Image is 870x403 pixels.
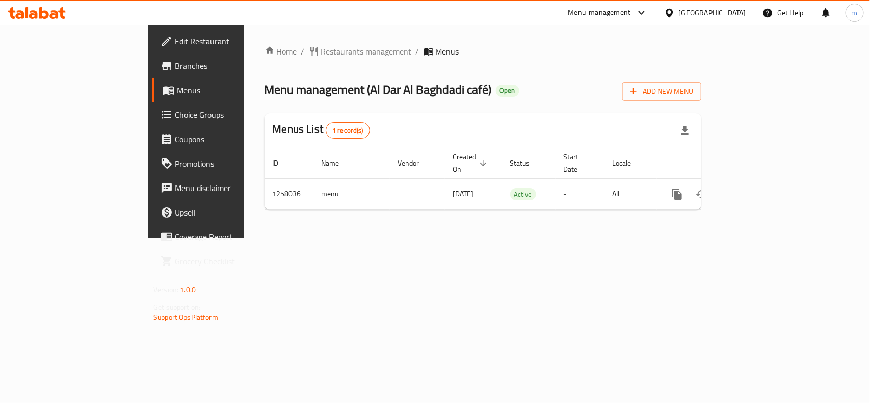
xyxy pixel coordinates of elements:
[152,176,294,200] a: Menu disclaimer
[265,45,701,58] nav: breadcrumb
[510,157,543,169] span: Status
[510,189,536,200] span: Active
[604,178,657,209] td: All
[153,311,218,324] a: Support.OpsPlatform
[175,255,285,267] span: Grocery Checklist
[453,151,490,175] span: Created On
[564,151,592,175] span: Start Date
[153,283,178,297] span: Version:
[313,178,390,209] td: menu
[322,157,353,169] span: Name
[180,283,196,297] span: 1.0.0
[175,206,285,219] span: Upsell
[152,78,294,102] a: Menus
[630,85,693,98] span: Add New Menu
[175,60,285,72] span: Branches
[657,148,771,179] th: Actions
[326,126,370,136] span: 1 record(s)
[152,102,294,127] a: Choice Groups
[152,249,294,274] a: Grocery Checklist
[153,301,200,314] span: Get support on:
[177,84,285,96] span: Menus
[152,200,294,225] a: Upsell
[175,133,285,145] span: Coupons
[265,78,492,101] span: Menu management ( Al Dar Al Baghdadi café )
[665,182,690,206] button: more
[175,231,285,243] span: Coverage Report
[175,109,285,121] span: Choice Groups
[265,148,771,210] table: enhanced table
[152,29,294,53] a: Edit Restaurant
[309,45,412,58] a: Restaurants management
[673,118,697,143] div: Export file
[496,86,519,95] span: Open
[301,45,305,58] li: /
[416,45,419,58] li: /
[398,157,433,169] span: Vendor
[622,82,701,101] button: Add New Menu
[321,45,412,58] span: Restaurants management
[852,7,858,18] span: m
[453,187,474,200] span: [DATE]
[496,85,519,97] div: Open
[679,7,746,18] div: [GEOGRAPHIC_DATA]
[175,157,285,170] span: Promotions
[152,151,294,176] a: Promotions
[152,127,294,151] a: Coupons
[152,225,294,249] a: Coverage Report
[568,7,631,19] div: Menu-management
[613,157,645,169] span: Locale
[510,188,536,200] div: Active
[152,53,294,78] a: Branches
[326,122,370,139] div: Total records count
[273,157,292,169] span: ID
[273,122,370,139] h2: Menus List
[690,182,714,206] button: Change Status
[175,35,285,47] span: Edit Restaurant
[556,178,604,209] td: -
[175,182,285,194] span: Menu disclaimer
[436,45,459,58] span: Menus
